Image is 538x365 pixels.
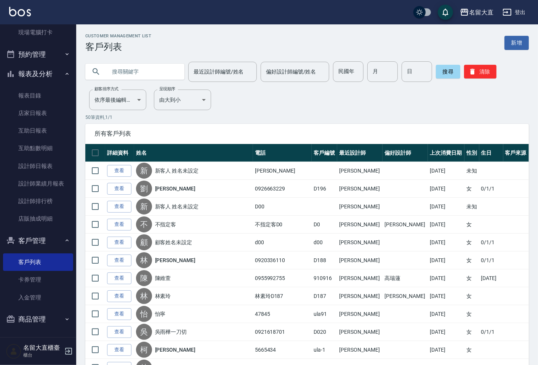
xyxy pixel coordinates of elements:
td: 林素玲D187 [253,287,312,305]
td: [DATE] [428,305,464,323]
a: 查看 [107,183,131,195]
div: 由大到小 [154,90,211,110]
td: 女 [464,287,479,305]
td: 未知 [464,198,479,216]
p: 50 筆資料, 1 / 1 [85,114,529,121]
td: 女 [464,269,479,287]
button: save [438,5,453,20]
a: 現場電腦打卡 [3,24,73,41]
p: 櫃台 [23,352,62,359]
td: D196 [312,180,337,198]
td: [PERSON_NAME] [383,216,428,234]
h2: Customer Management List [85,34,151,38]
a: 查看 [107,165,131,177]
td: [DATE] [428,180,464,198]
a: 查看 [107,326,131,338]
td: [DATE] [428,287,464,305]
a: 查看 [107,237,131,248]
div: 陳 [136,270,152,286]
label: 呈現順序 [159,86,175,92]
td: 未知 [464,162,479,180]
th: 詳細資料 [105,144,134,162]
button: 搜尋 [436,65,460,78]
td: 不指定客D0 [253,216,312,234]
td: 0921618701 [253,323,312,341]
td: [PERSON_NAME] [337,198,383,216]
div: 劉 [136,181,152,197]
td: D00 [253,198,312,216]
a: 查看 [107,290,131,302]
th: 電話 [253,144,312,162]
img: Logo [9,7,31,16]
td: D0 [312,216,337,234]
td: 5665434 [253,341,312,359]
a: 查看 [107,219,131,231]
span: 所有客戶列表 [94,130,520,138]
button: 清除 [464,65,496,78]
button: 報表及分析 [3,64,73,84]
td: [DATE] [428,162,464,180]
td: 女 [464,180,479,198]
td: d00 [312,234,337,251]
td: 0/1/1 [479,251,503,269]
td: 47845 [253,305,312,323]
a: [PERSON_NAME] [155,256,195,264]
td: [DATE] [428,198,464,216]
a: 新客人 姓名未設定 [155,203,199,210]
td: ula91 [312,305,337,323]
td: [DATE] [428,234,464,251]
td: [DATE] [428,323,464,341]
td: [DATE] [428,216,464,234]
button: 登出 [500,5,529,19]
div: 顧 [136,234,152,250]
td: 女 [464,234,479,251]
th: 上次消費日期 [428,144,464,162]
th: 偏好設計師 [383,144,428,162]
a: 卡券管理 [3,271,73,288]
td: 女 [464,323,479,341]
th: 客戶來源 [503,144,529,162]
td: [PERSON_NAME] [337,323,383,341]
a: 新增 [504,36,529,50]
h3: 客戶列表 [85,42,151,52]
a: 查看 [107,344,131,356]
div: 林 [136,288,152,304]
td: [PERSON_NAME] [337,269,383,287]
td: [PERSON_NAME] [337,180,383,198]
td: 0955992755 [253,269,312,287]
th: 最近設計師 [337,144,383,162]
button: 預約管理 [3,45,73,64]
a: 陳維萱 [155,274,171,282]
td: D020 [312,323,337,341]
td: 0/1/1 [479,180,503,198]
a: [PERSON_NAME] [155,346,195,354]
a: 不指定客 [155,221,176,228]
td: [PERSON_NAME] [337,341,383,359]
a: 設計師排行榜 [3,192,73,210]
td: [PERSON_NAME] [337,216,383,234]
a: 客戶列表 [3,253,73,271]
a: [PERSON_NAME] [155,185,195,192]
a: 報表目錄 [3,87,73,104]
th: 性別 [464,144,479,162]
td: [PERSON_NAME] [337,287,383,305]
th: 姓名 [134,144,253,162]
td: [DATE] [428,269,464,287]
a: 顧客姓名未設定 [155,239,192,246]
td: 0/1/1 [479,234,503,251]
img: Person [6,344,21,359]
td: [PERSON_NAME] [337,162,383,180]
td: D188 [312,251,337,269]
td: ula-1 [312,341,337,359]
td: [DATE] [428,251,464,269]
div: 新 [136,199,152,215]
td: [DATE] [428,341,464,359]
a: 互助日報表 [3,122,73,139]
a: 吳雨樺一刀切 [155,328,187,336]
td: [PERSON_NAME] [337,251,383,269]
a: 查看 [107,201,131,213]
a: 查看 [107,308,131,320]
div: 名留大直 [469,8,493,17]
div: 怡 [136,306,152,322]
div: 吳 [136,324,152,340]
